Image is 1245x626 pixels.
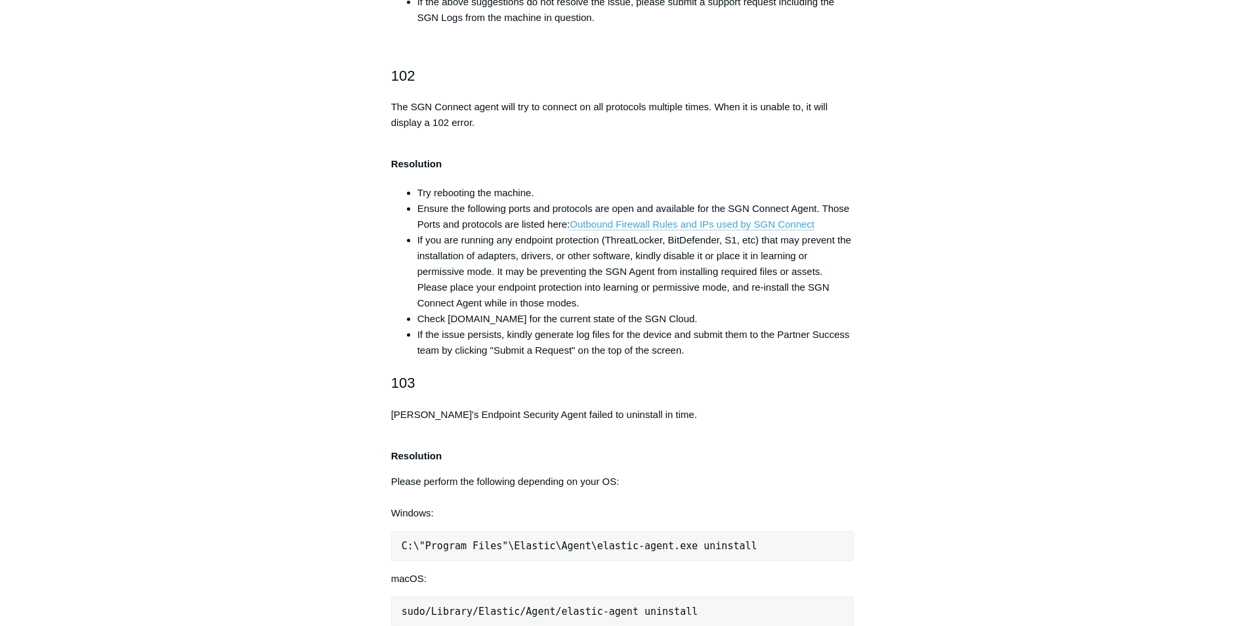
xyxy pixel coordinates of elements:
[556,606,562,617] span: /
[417,313,698,324] span: Check [DOMAIN_NAME] for the current state of the SGN Cloud.
[391,571,855,587] p: macOS:
[603,606,609,617] span: -
[609,606,698,617] span: agent uninstall
[402,606,425,617] span: sudo
[391,474,855,521] p: Please perform the following depending on your OS: Windows:
[520,606,526,617] span: /
[417,329,850,356] span: If the issue persists, kindly generate log files for the device and submit them to the Partner Su...
[425,540,467,552] span: Program
[562,606,603,617] span: elastic
[502,540,757,552] span: "\Elastic\Agent\elastic-agent.exe uninstall
[391,64,855,87] h2: 102
[570,219,814,230] a: Outbound Firewall Rules and IPs used by SGN Connect
[425,606,431,617] span: /
[417,201,855,232] li: Ensure the following ports and protocols are open and available for the SGN Connect Agent. Those ...
[417,185,855,201] li: Try rebooting the machine.
[391,371,855,394] h2: 103
[391,407,855,423] p: [PERSON_NAME]'s Endpoint Security Agent failed to uninstall in time.
[408,540,413,552] span: :
[478,606,520,617] span: Elastic
[473,606,478,617] span: /
[417,234,851,308] span: If you are running any endpoint protection (ThreatLocker, BitDefender, S1, etc) that may prevent ...
[526,606,555,617] span: Agent
[473,540,502,552] span: Files
[413,540,425,552] span: \"
[391,99,855,131] p: The SGN Connect agent will try to connect on all protocols multiple times. When it is unable to, ...
[431,606,473,617] span: Library
[402,540,408,552] span: C
[391,158,442,169] strong: Resolution
[391,450,442,461] strong: Resolution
